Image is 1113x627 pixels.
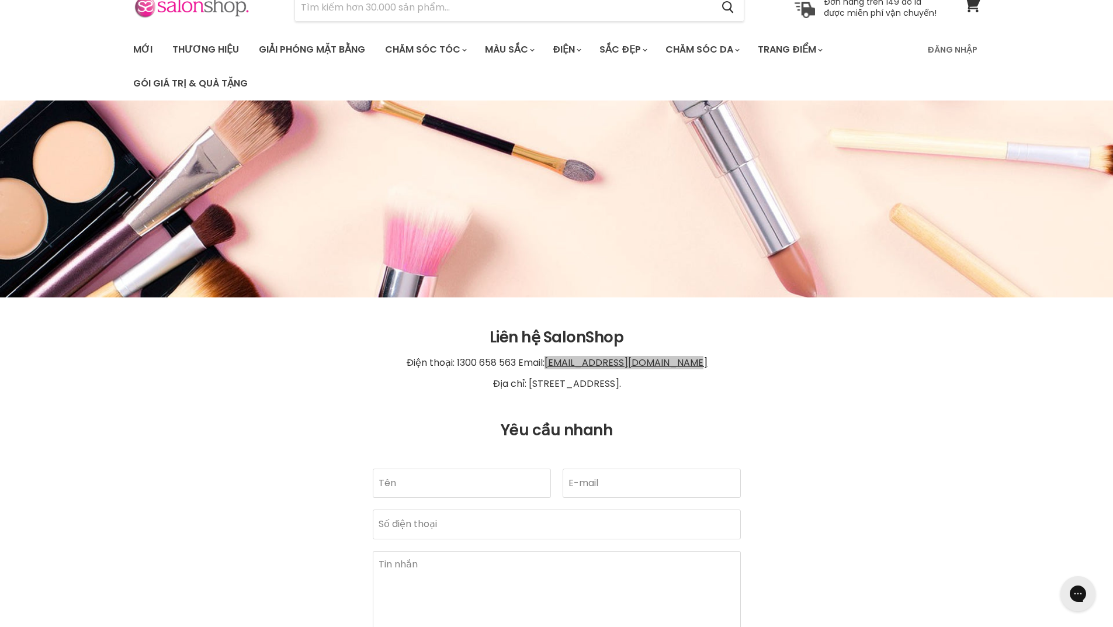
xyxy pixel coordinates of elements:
[920,37,984,62] a: Đăng nhập
[591,37,654,62] a: Sắc đẹp
[250,37,374,62] a: Giải phóng mặt bằng
[119,33,995,101] nav: Chủ yếu
[501,420,612,441] font: Yêu cầu nhanh
[544,37,588,62] a: Điện
[1055,572,1101,615] iframe: Gorgias trò chuyện trực tiếp messenger
[133,43,152,56] font: Mới
[665,43,733,56] font: Chăm sóc da
[545,356,708,369] a: [EMAIL_ADDRESS][DOMAIN_NAME]
[259,43,365,56] font: Giải phóng mặt bằng
[490,327,623,348] font: Liên hệ SalonShop
[164,37,248,62] a: Thương hiệu
[749,37,830,62] a: Trang điểm
[376,37,474,62] a: Chăm sóc tóc
[758,43,816,56] font: Trang điểm
[553,43,575,56] font: Điện
[485,43,528,56] font: Màu sắc
[172,43,239,56] font: Thương hiệu
[124,33,920,101] ul: Menu chính
[493,377,621,390] font: Địa chỉ: [STREET_ADDRESS].
[385,43,460,56] font: Chăm sóc tóc
[476,37,542,62] a: Màu sắc
[657,37,747,62] a: Chăm sóc da
[599,43,641,56] font: Sắc đẹp
[133,77,248,90] font: Gói giá trị & Quà tặng
[927,44,977,56] font: Đăng nhập
[124,71,256,96] a: Gói giá trị & Quà tặng
[406,356,545,369] font: Điện thoại: 1300 658 563 Email:
[124,37,161,62] a: Mới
